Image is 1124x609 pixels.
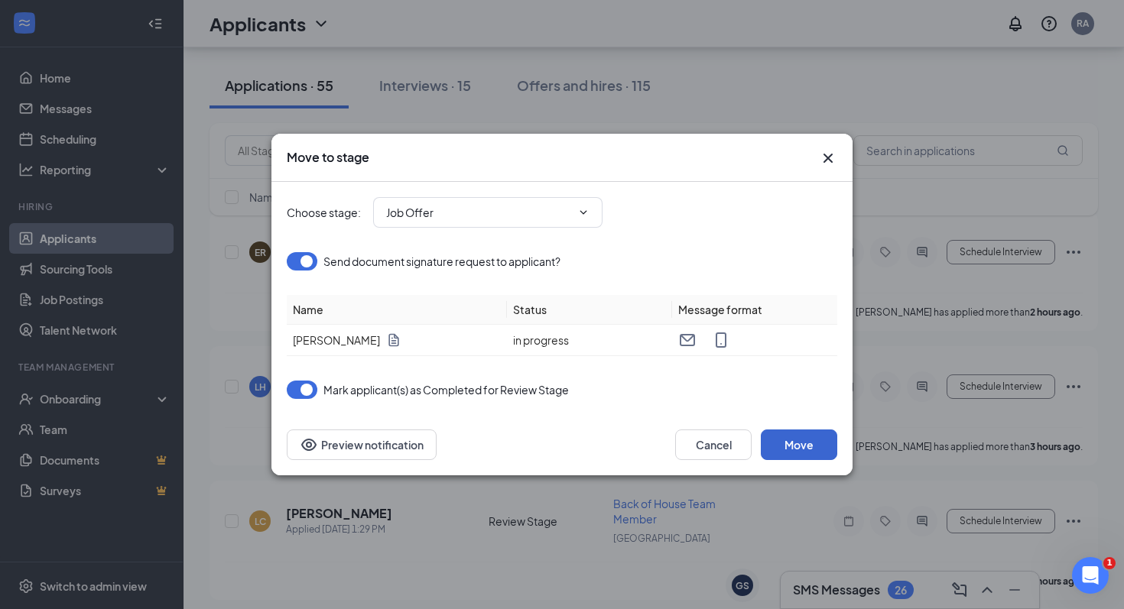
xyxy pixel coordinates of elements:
[1103,557,1116,569] span: 1
[323,381,569,399] span: Mark applicant(s) as Completed for Review Stage
[712,331,730,349] svg: MobileSms
[577,206,590,219] svg: ChevronDown
[287,204,361,221] span: Choose stage :
[819,149,837,167] button: Close
[386,332,401,348] svg: Document
[672,295,837,325] th: Message format
[323,252,560,270] span: Send document signature request to applicant?
[300,436,318,454] svg: Eye
[507,295,672,325] th: Status
[287,295,507,325] th: Name
[507,325,672,356] td: in progress
[293,332,380,348] span: [PERSON_NAME]
[678,331,697,349] svg: Email
[287,149,369,166] h3: Move to stage
[675,429,752,460] button: Cancel
[1072,557,1109,594] iframe: Intercom live chat
[819,149,837,167] svg: Cross
[287,429,437,460] button: Preview notificationEye
[761,429,837,460] button: Move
